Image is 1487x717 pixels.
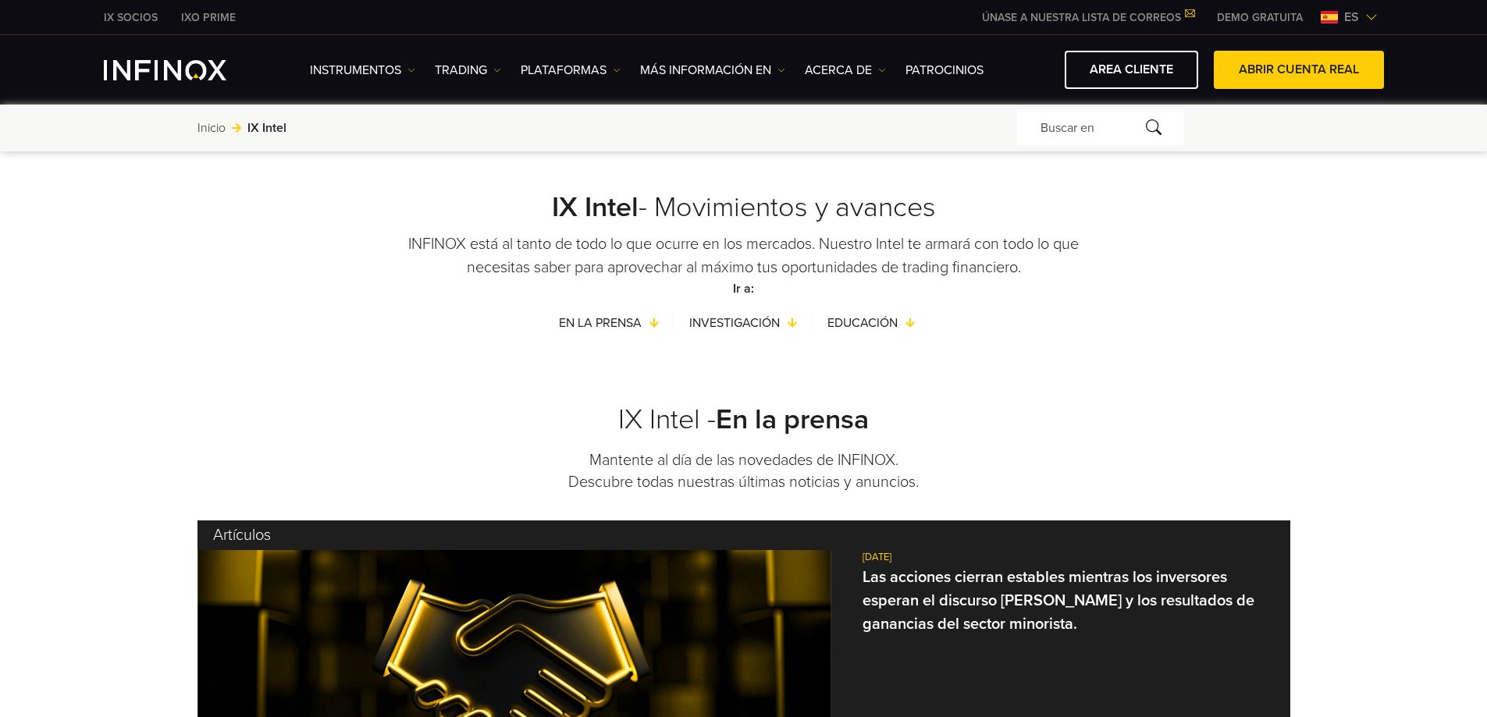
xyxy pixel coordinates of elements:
[905,61,984,80] a: Patrocinios
[247,119,286,137] span: IX Intel
[863,568,1254,634] a: Las acciones cierran estables mientras los inversores esperan el discurso [PERSON_NAME] y los res...
[1338,8,1365,27] span: es
[104,60,263,80] a: INFINOX Logo
[970,11,1205,24] a: ÚNASE A NUESTRA LISTA DE CORREOS
[232,123,241,133] img: arrow-right
[1214,51,1384,89] a: ABRIR CUENTA REAL
[618,403,869,436] a: IX Intel -En la prensa
[92,9,169,26] a: INFINOX
[435,61,501,80] a: TRADING
[521,61,621,80] a: PLATAFORMAS
[1065,51,1198,89] a: AREA CLIENTE
[197,190,1290,225] h2: - Movimientos y avances
[689,314,812,332] a: Investigación
[559,314,674,332] a: En la prensa
[552,190,639,224] strong: IX Intel
[197,279,1290,298] h5: Ir a:
[827,314,929,332] a: Educación
[805,61,886,80] a: ACERCA DE
[310,61,415,80] a: Instrumentos
[197,449,1290,493] p: Mantente al día de las novedades de INFINOX. Descubre todas nuestras últimas noticias y anuncios.
[197,119,226,137] a: Inicio
[1017,111,1184,145] div: Buscar en
[863,550,1259,566] span: [DATE]
[716,403,869,436] span: En la prensa
[383,232,1105,279] p: INFINOX está al tanto de todo lo que ocurre en los mercados. Nuestro Intel te armará con todo lo ...
[640,61,785,80] a: Más información en
[197,520,1290,550] h3: Artículos
[169,9,247,26] a: INFINOX
[1205,9,1314,26] a: INFINOX MENU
